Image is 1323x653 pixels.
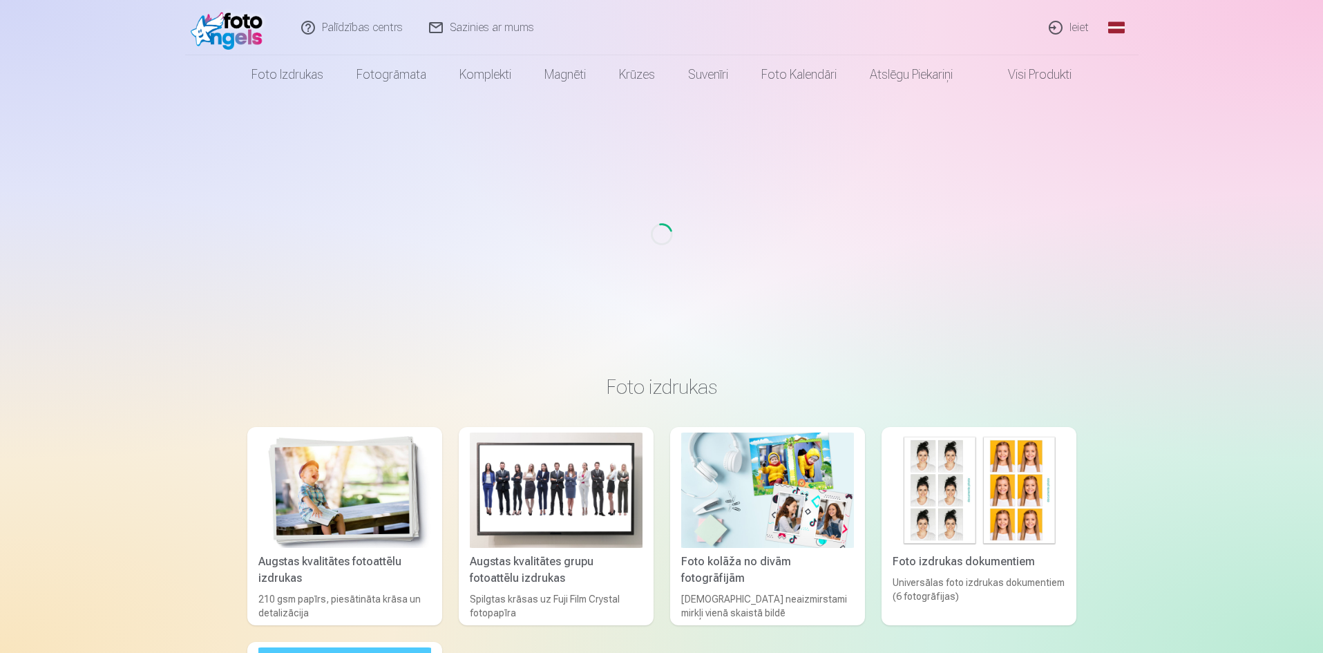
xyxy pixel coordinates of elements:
a: Foto izdrukas dokumentiemFoto izdrukas dokumentiemUniversālas foto izdrukas dokumentiem (6 fotogr... [882,427,1076,625]
h3: Foto izdrukas [258,375,1065,399]
a: Foto kalendāri [745,55,853,94]
div: Augstas kvalitātes grupu fotoattēlu izdrukas [464,553,648,587]
div: Foto izdrukas dokumentiem [887,553,1071,570]
div: 210 gsm papīrs, piesātināta krāsa un detalizācija [253,592,437,620]
img: Augstas kvalitātes fotoattēlu izdrukas [258,433,431,548]
img: Augstas kvalitātes grupu fotoattēlu izdrukas [470,433,643,548]
div: Universālas foto izdrukas dokumentiem (6 fotogrāfijas) [887,576,1071,620]
a: Visi produkti [969,55,1088,94]
div: Augstas kvalitātes fotoattēlu izdrukas [253,553,437,587]
div: Spilgtas krāsas uz Fuji Film Crystal fotopapīra [464,592,648,620]
a: Augstas kvalitātes fotoattēlu izdrukasAugstas kvalitātes fotoattēlu izdrukas210 gsm papīrs, piesā... [247,427,442,625]
img: Foto izdrukas dokumentiem [893,433,1065,548]
img: /fa1 [191,6,270,50]
img: Foto kolāža no divām fotogrāfijām [681,433,854,548]
a: Fotogrāmata [340,55,443,94]
a: Atslēgu piekariņi [853,55,969,94]
a: Foto kolāža no divām fotogrāfijāmFoto kolāža no divām fotogrāfijām[DEMOGRAPHIC_DATA] neaizmirstam... [670,427,865,625]
a: Komplekti [443,55,528,94]
a: Foto izdrukas [235,55,340,94]
a: Augstas kvalitātes grupu fotoattēlu izdrukasAugstas kvalitātes grupu fotoattēlu izdrukasSpilgtas ... [459,427,654,625]
a: Magnēti [528,55,602,94]
div: [DEMOGRAPHIC_DATA] neaizmirstami mirkļi vienā skaistā bildē [676,592,859,620]
a: Krūzes [602,55,672,94]
div: Foto kolāža no divām fotogrāfijām [676,553,859,587]
a: Suvenīri [672,55,745,94]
